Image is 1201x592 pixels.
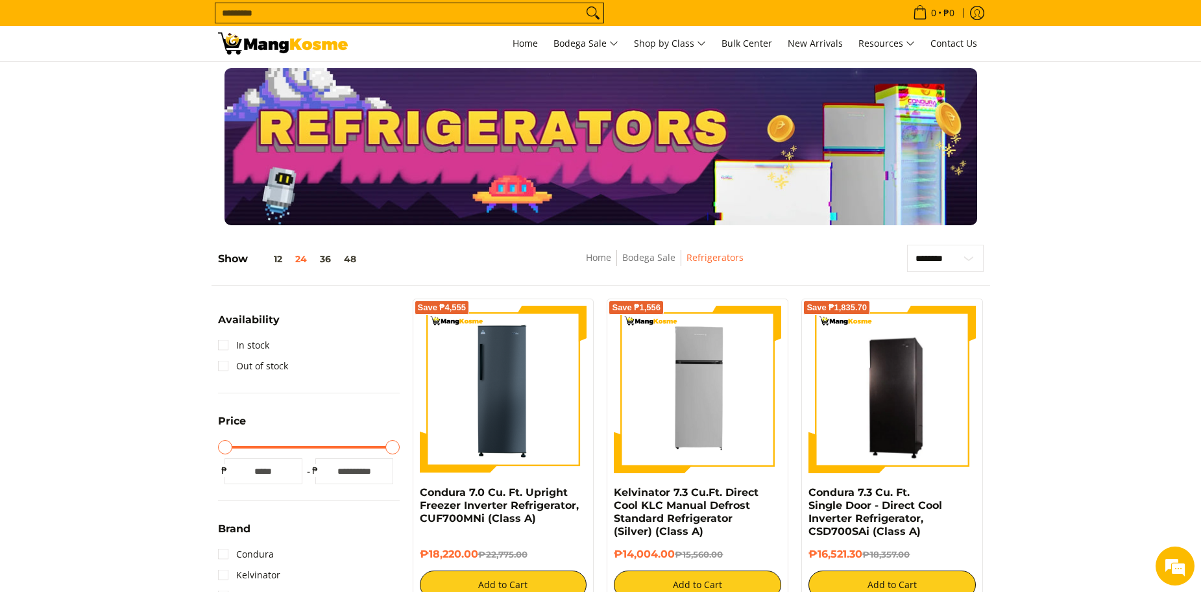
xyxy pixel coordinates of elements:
summary: Open [218,524,250,544]
h6: ₱14,004.00 [614,548,781,561]
del: ₱22,775.00 [478,549,528,560]
summary: Open [218,416,246,436]
span: Resources [858,36,915,52]
nav: Main Menu [361,26,984,61]
a: Bodega Sale [622,251,675,264]
span: ₱ [309,464,322,477]
span: Save ₱1,556 [612,304,661,312]
a: Bulk Center [715,26,779,61]
a: Resources [852,26,921,61]
span: Bulk Center [722,37,772,49]
button: 36 [313,254,337,264]
button: 12 [248,254,289,264]
summary: Open [218,315,280,335]
img: Condura 7.0 Cu. Ft. Upright Freezer Inverter Refrigerator, CUF700MNi (Class A) [420,306,587,473]
a: Condura [218,544,274,565]
nav: Breadcrumbs [491,250,838,279]
del: ₱18,357.00 [862,549,910,560]
button: Search [583,3,603,23]
a: Home [586,251,611,264]
span: Price [218,416,246,426]
span: ₱ [218,464,231,477]
span: • [909,6,958,20]
a: Shop by Class [627,26,712,61]
a: Home [506,26,544,61]
span: Availability [218,315,280,325]
span: Save ₱1,835.70 [807,304,867,312]
h6: ₱16,521.30 [808,548,976,561]
a: Condura 7.0 Cu. Ft. Upright Freezer Inverter Refrigerator, CUF700MNi (Class A) [420,486,579,524]
a: In stock [218,335,269,356]
img: Condura 7.3 Cu. Ft. Single Door - Direct Cool Inverter Refrigerator, CSD700SAi (Class A) [808,308,976,471]
a: Kelvinator [218,565,280,586]
span: New Arrivals [788,37,843,49]
span: Bodega Sale [553,36,618,52]
span: Save ₱4,555 [418,304,467,312]
a: Out of stock [218,356,288,376]
a: Condura 7.3 Cu. Ft. Single Door - Direct Cool Inverter Refrigerator, CSD700SAi (Class A) [808,486,942,537]
a: New Arrivals [781,26,849,61]
img: Kelvinator 7.3 Cu.Ft. Direct Cool KLC Manual Defrost Standard Refrigerator (Silver) (Class A) [614,306,781,473]
a: Refrigerators [686,251,744,264]
button: 24 [289,254,313,264]
del: ₱15,560.00 [675,549,723,560]
h6: ₱18,220.00 [420,548,587,561]
span: Home [513,37,538,49]
span: ₱0 [941,8,956,18]
a: Bodega Sale [547,26,625,61]
button: 48 [337,254,363,264]
a: Kelvinator 7.3 Cu.Ft. Direct Cool KLC Manual Defrost Standard Refrigerator (Silver) (Class A) [614,486,758,537]
a: Contact Us [924,26,984,61]
span: Brand [218,524,250,534]
h5: Show [218,253,363,265]
span: 0 [929,8,938,18]
span: Contact Us [930,37,977,49]
img: Bodega Sale Refrigerator l Mang Kosme: Home Appliances Warehouse Sale [218,32,348,55]
span: Shop by Class [634,36,706,52]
